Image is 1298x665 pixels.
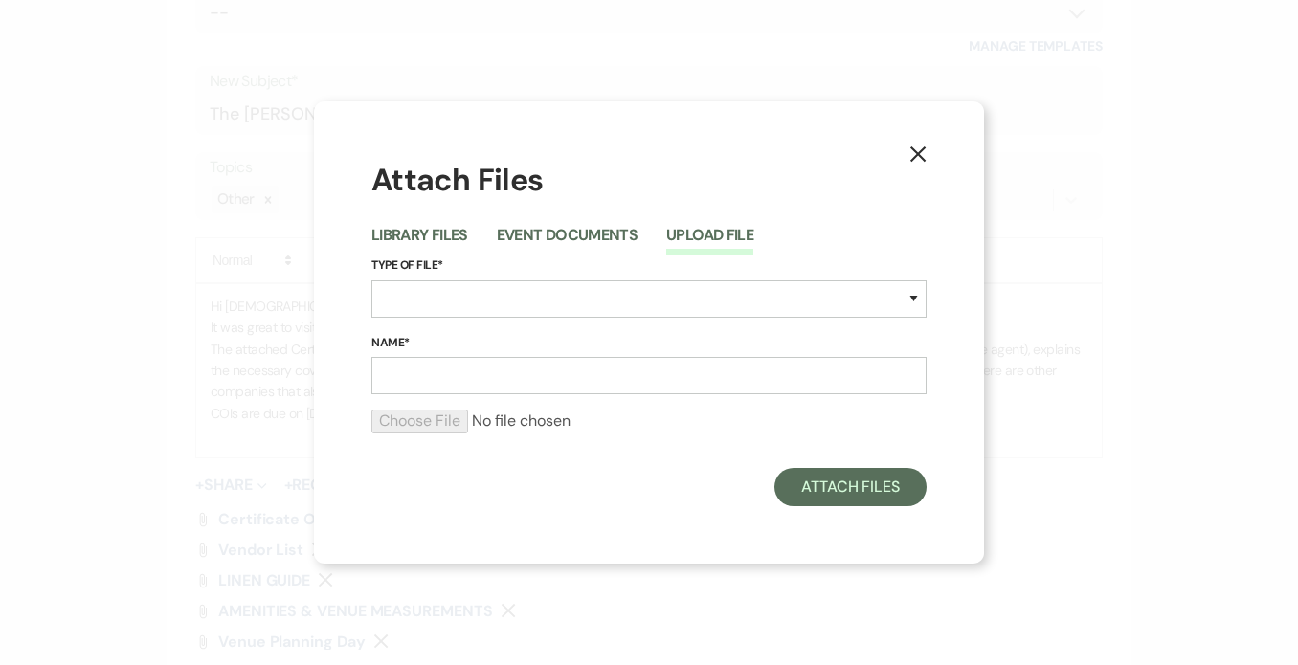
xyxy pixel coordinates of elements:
h1: Attach Files [371,159,927,202]
button: Upload File [666,228,753,255]
label: Name* [371,333,927,354]
label: Type of File* [371,255,927,277]
button: Attach Files [774,468,927,506]
button: Event Documents [497,228,638,255]
button: Library Files [371,228,468,255]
